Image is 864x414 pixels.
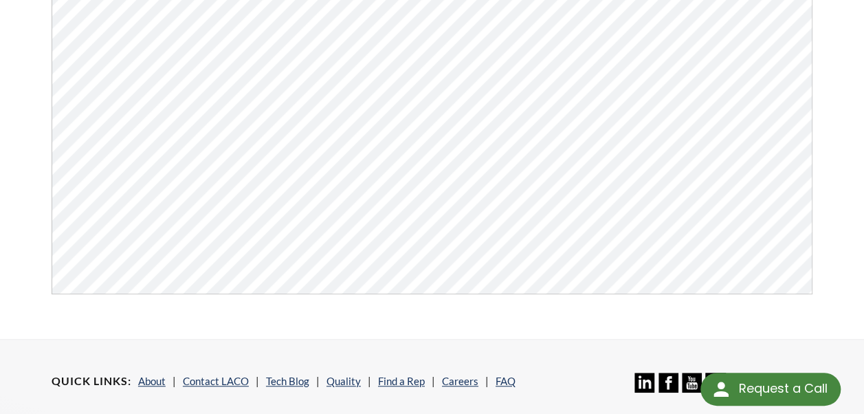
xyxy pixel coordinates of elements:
a: Quality [326,375,361,387]
a: About [138,375,166,387]
div: Request a Call [700,373,841,406]
img: round button [710,378,732,400]
a: Tech Blog [266,375,309,387]
a: Contact LACO [183,375,249,387]
a: Find a Rep [378,375,425,387]
h4: Quick Links [52,374,131,389]
a: Careers [442,375,478,387]
div: Request a Call [738,373,827,404]
a: FAQ [496,375,516,387]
